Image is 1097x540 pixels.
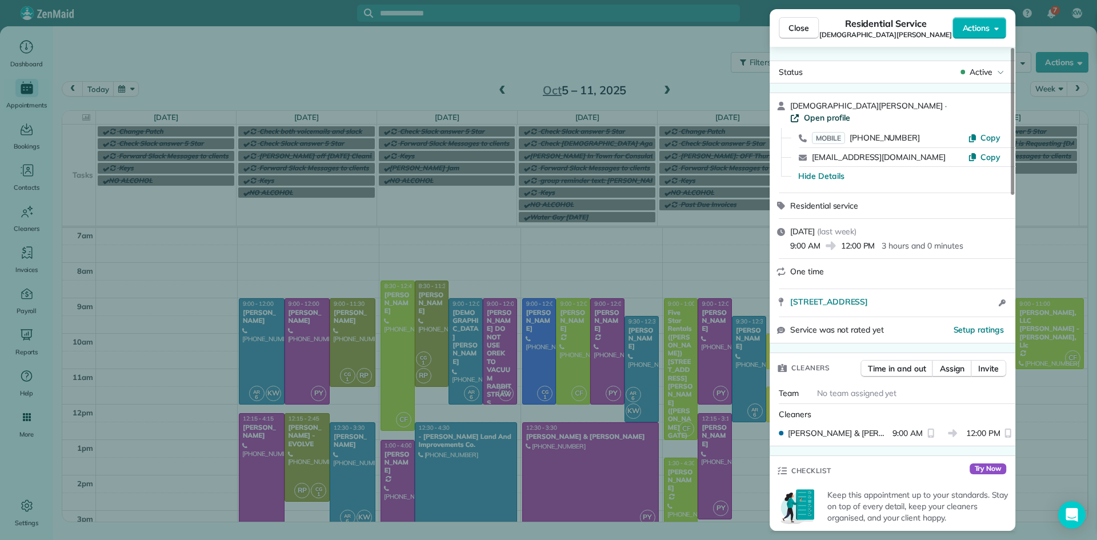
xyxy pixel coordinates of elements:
button: Copy [968,151,1000,163]
button: Hide Details [798,170,844,182]
span: Copy [980,152,1000,162]
span: [DEMOGRAPHIC_DATA][PERSON_NAME] [790,101,943,111]
span: Team [779,388,799,398]
span: One time [790,266,824,277]
button: Open access information [996,296,1009,310]
a: Open profile [790,112,850,123]
span: MOBILE [812,132,845,144]
span: Active [970,66,992,78]
span: [PERSON_NAME] & [PERSON_NAME] [PERSON_NAME] [788,427,888,439]
button: Assign [932,360,972,377]
span: Invite [978,363,999,374]
span: Cleaners [779,409,811,419]
span: Try Now [970,463,1007,475]
span: [STREET_ADDRESS] [790,296,868,307]
span: [PHONE_NUMBER] [850,133,920,143]
span: [DATE] [790,226,815,237]
span: Assign [940,363,965,374]
span: 12:00 PM [841,240,875,251]
a: MOBILE[PHONE_NUMBER] [812,132,920,143]
span: No team assigned yet [817,388,896,398]
span: Service was not rated yet [790,324,884,336]
span: Time in and out [868,363,926,374]
span: Residential service [790,201,858,211]
span: 9:00 AM [892,427,923,439]
p: Keep this appointment up to your standards. Stay on top of every detail, keep your cleaners organ... [827,489,1008,523]
button: Time in and out [860,360,933,377]
span: · [943,101,949,110]
p: 3 hours and 0 minutes [882,240,963,251]
span: 9:00 AM [790,240,820,251]
div: Open Intercom Messenger [1058,501,1086,529]
span: Copy [980,133,1000,143]
button: Close [779,17,819,39]
a: [EMAIL_ADDRESS][DOMAIN_NAME] [812,152,946,162]
span: Cleaners [791,362,830,374]
button: Setup ratings [954,324,1004,335]
span: Actions [963,22,990,34]
span: ( last week ) [817,226,857,237]
span: Open profile [804,112,850,123]
span: Status [779,67,803,77]
span: Checklist [791,465,831,477]
span: Residential Service [845,17,927,30]
span: [DEMOGRAPHIC_DATA][PERSON_NAME] [819,30,952,39]
a: [STREET_ADDRESS] [790,296,995,307]
span: Setup ratings [954,325,1004,335]
span: Close [788,22,809,34]
button: Copy [968,132,1000,143]
span: 12:00 PM [966,427,1000,439]
button: Invite [971,360,1006,377]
